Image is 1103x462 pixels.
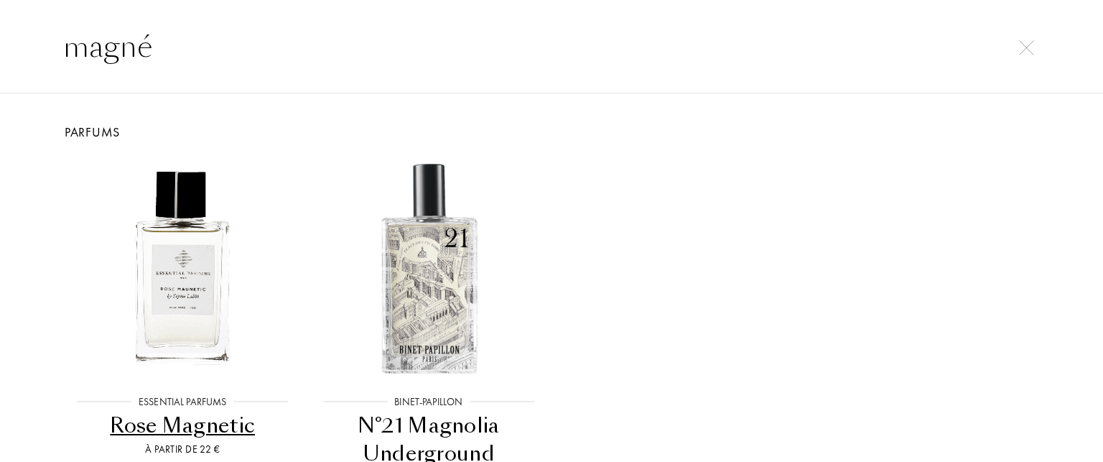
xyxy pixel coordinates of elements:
div: Binet-Papillon [387,394,470,410]
input: Rechercher [34,25,1069,68]
div: À partir de 22 € [65,442,300,457]
img: cross.svg [1019,40,1034,55]
img: N°21 Magnolia Underground [318,157,539,379]
div: Essential Parfums [131,394,233,410]
div: Parfums [49,122,1054,142]
img: Rose Magnetic [72,157,293,379]
div: Rose Magnetic [65,412,300,440]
